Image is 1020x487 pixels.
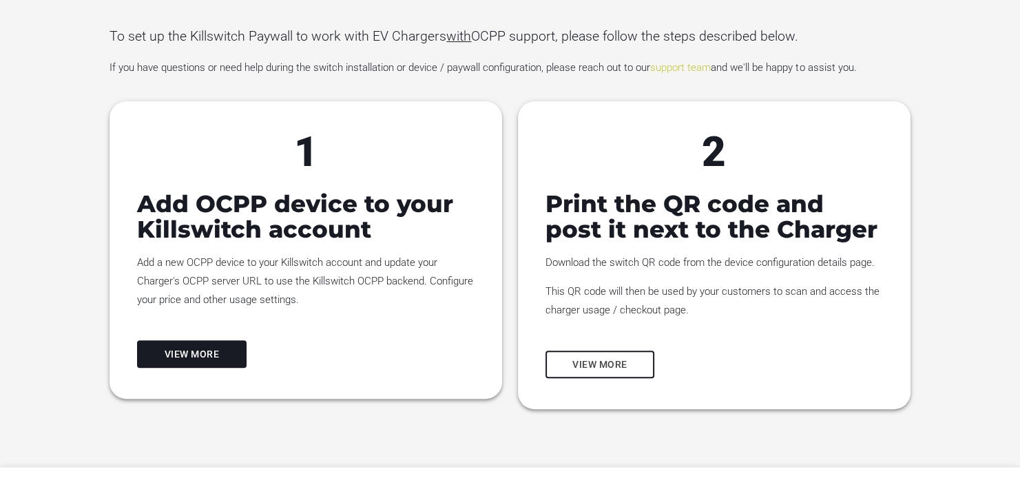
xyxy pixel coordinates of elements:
p: This QR code will then be used by your customers to scan and access the charger usage / checkout ... [545,282,883,320]
p: If you have questions or need help during the switch installation or device / paywall configurati... [110,59,910,77]
h4: Add OCPP device to your Killswitch account [137,191,475,243]
h4: Print the QR code and post it next to the Charger [545,191,883,243]
div: 1 [137,129,475,176]
a: View more [137,340,247,368]
p: Add a new OCPP device to your Killswitch account and update your Charger's OCPP server URL to use... [137,253,475,309]
p: To set up the Killswitch Paywall to work with EV Chargers OCPP support, please follow the steps d... [110,27,910,45]
a: View more [545,351,655,378]
u: with [446,28,471,44]
div: 2 [545,129,883,176]
a: support team [650,61,711,74]
p: Download the switch QR code from the device configuration details page. [545,253,883,272]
